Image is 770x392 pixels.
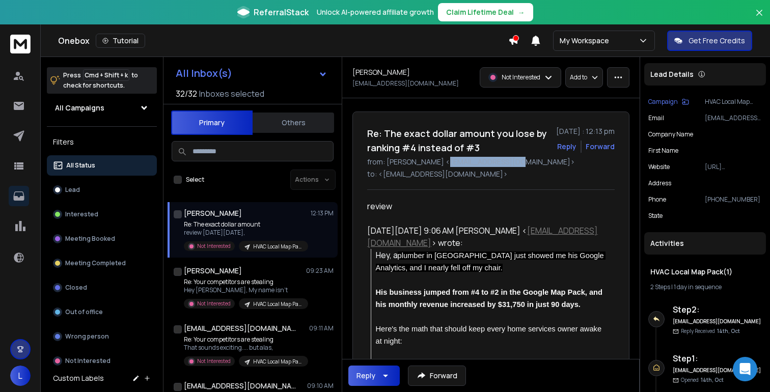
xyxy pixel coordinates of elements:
span: L [10,366,31,386]
p: Reply Received [681,327,740,335]
p: HVAC Local Map Pack(1) [253,300,302,308]
h1: [EMAIL_ADDRESS][DOMAIN_NAME] [184,381,296,391]
button: Others [253,111,334,134]
h3: Filters [47,135,157,149]
span: Cmd + Shift + k [83,69,129,81]
h6: Step 2 : [673,303,762,316]
button: Primary [171,110,253,135]
p: Lead [65,186,80,194]
button: Tutorial [96,34,145,48]
p: Interested [65,210,98,218]
div: | [650,283,760,291]
span: plumber in [GEOGRAPHIC_DATA] just showed me his Google Analytics, and I nearly fell off my chair. [376,251,606,272]
p: HVAC Local Map Pack(1) [253,358,302,366]
p: 12:13 PM [311,209,334,217]
p: My Workspace [560,36,613,46]
button: Lead [47,180,157,200]
button: Not Interested [47,351,157,371]
p: [PHONE_NUMBER] [705,195,762,204]
label: Select [186,176,204,184]
p: Re: Your competitors are stealing [184,335,306,344]
button: Meeting Booked [47,229,157,249]
span: Here's the math that should keep every home services owner awake at night: [376,325,604,345]
div: [DATE][DATE] 9:06 AM [PERSON_NAME] < > wrote: [367,225,607,249]
button: Reply [557,142,576,152]
p: [EMAIL_ADDRESS][DOMAIN_NAME] [352,79,459,88]
div: Forward [586,142,615,152]
p: Meeting Booked [65,235,115,243]
p: [URL][DOMAIN_NAME] [705,163,762,171]
h1: All Campaigns [55,103,104,113]
button: Get Free Credits [667,31,752,51]
h1: [PERSON_NAME] [184,266,242,276]
p: Hey [PERSON_NAME], My name isn't [184,286,306,294]
h1: [PERSON_NAME] [352,67,410,77]
p: Meeting Completed [65,259,126,267]
p: HVAC Local Map Pack(1) [705,98,762,106]
div: Open Intercom Messenger [733,357,757,381]
button: Meeting Completed [47,253,157,273]
p: Campaign [648,98,678,106]
p: Not Interested [197,357,231,365]
p: review [DATE][DATE], [184,229,306,237]
p: Get Free Credits [689,36,745,46]
p: Wrong person [65,332,109,341]
p: Lead Details [650,69,694,79]
span: 14th, Oct [717,327,740,334]
button: Reply [348,366,400,386]
h6: [EMAIL_ADDRESS][DOMAIN_NAME] [673,318,762,325]
h6: [EMAIL_ADDRESS][DOMAIN_NAME] [673,367,762,374]
div: review [367,200,607,212]
div: Onebox [58,34,508,48]
button: All Status [47,155,157,176]
p: Closed [65,284,87,292]
p: 09:10 AM [307,382,334,390]
h3: Inboxes selected [199,88,264,100]
p: Phone [648,195,666,204]
h1: HVAC Local Map Pack(1) [650,267,760,277]
p: Address [648,179,671,187]
h1: [PERSON_NAME] [184,208,242,218]
button: All Inbox(s) [168,63,336,83]
button: Close banner [753,6,766,31]
div: Activities [644,232,766,255]
p: Not Interested [197,300,231,307]
span: → [518,7,525,17]
span: His business jumped from #4 to #2 in the Google Map Pack, and his monthly revenue increased by $3... [376,288,605,309]
p: Opened [681,376,724,384]
p: 09:11 AM [309,324,334,332]
p: HVAC Local Map Pack(1) [253,243,302,250]
div: Reply [356,371,375,381]
p: Out of office [65,308,103,316]
p: Re: Your competitors are stealing [184,278,306,286]
button: Campaign [648,98,689,106]
p: That sounds exciting.... but alas, [184,344,306,352]
p: [DATE] : 12:13 pm [556,126,615,136]
button: Forward [408,366,466,386]
span: 32 / 32 [176,88,197,100]
button: Claim Lifetime Deal→ [438,3,533,21]
p: 09:23 AM [306,267,334,275]
h1: [EMAIL_ADDRESS][DOMAIN_NAME] [184,323,296,333]
button: All Campaigns [47,98,157,118]
span: ReferralStack [254,6,309,18]
span: 14th, Oct [701,376,724,383]
button: Interested [47,204,157,225]
h6: Step 1 : [673,352,762,365]
p: from: [PERSON_NAME] <[EMAIL_ADDRESS][DOMAIN_NAME]> [367,157,615,167]
p: Press to check for shortcuts. [63,70,138,91]
p: Website [648,163,670,171]
p: First Name [648,147,678,155]
h1: Re: The exact dollar amount you lose by ranking #4 instead of #3 [367,126,550,155]
p: to: <[EMAIL_ADDRESS][DOMAIN_NAME]> [367,169,615,179]
button: Closed [47,277,157,298]
h1: All Inbox(s) [176,68,232,78]
span: 2 Steps [650,283,670,291]
span: 1 day in sequence [674,283,722,291]
p: [EMAIL_ADDRESS][DOMAIN_NAME] [705,114,762,122]
p: Not Interested [197,242,231,250]
p: Unlock AI-powered affiliate growth [317,7,434,17]
p: State [648,212,663,220]
p: Re: The exact dollar amount [184,220,306,229]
